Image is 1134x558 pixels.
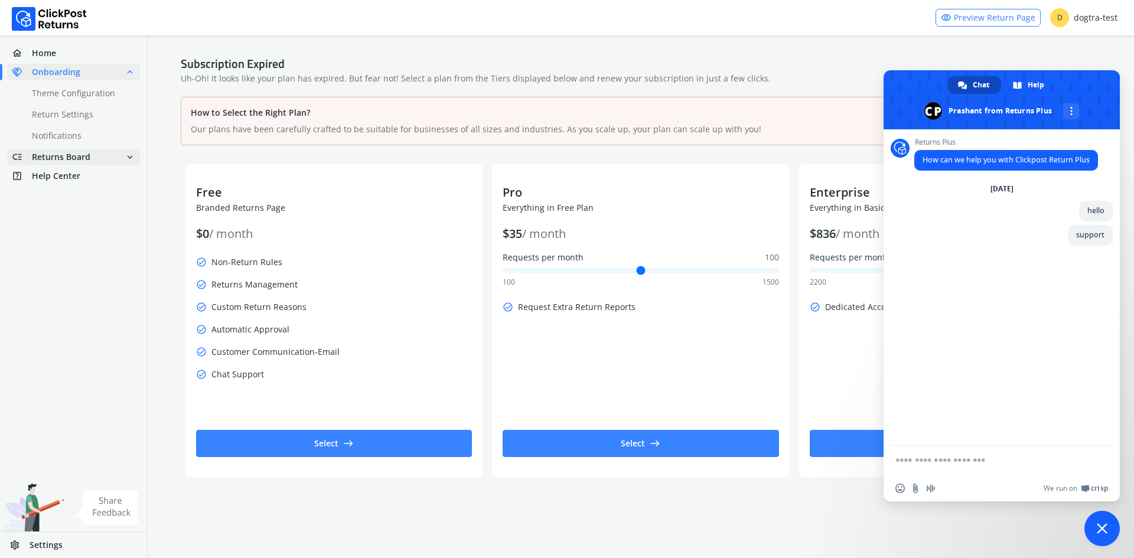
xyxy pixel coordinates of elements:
span: check_circle [503,299,513,315]
p: Branded Returns Page [196,202,472,214]
span: home [12,45,32,61]
span: low_priority [12,149,32,165]
a: help_centerHelp Center [7,168,140,184]
span: 100 [765,252,779,263]
span: settings [9,537,30,553]
p: Enterprise [810,184,1086,201]
span: expand_less [125,64,135,80]
p: Non-Return Rules [196,254,472,270]
div: Close chat [1084,511,1120,546]
img: Logo [12,7,87,31]
p: Pro [503,184,778,201]
span: visibility [941,9,951,26]
img: share feedback [74,490,138,525]
span: Onboarding [32,66,80,78]
span: 100 [503,278,515,287]
div: dogtra-test [1050,8,1117,27]
span: Chat [973,76,989,94]
textarea: Compose your message... [895,456,1082,466]
p: $ 836 [810,226,1086,242]
span: help_center [12,168,32,184]
button: Selecteast [503,430,778,457]
span: handshake [12,64,32,80]
span: / month [836,226,879,242]
label: Requests per month [503,252,778,263]
span: check_circle [196,321,207,338]
div: Chat [947,76,1001,94]
p: Dedicated Account Manager [810,299,1086,315]
p: Chat Support [196,366,472,383]
span: Uh-Oh! It looks like your plan has expired. But fear not! Select a plan from the Tiers displayed ... [181,73,771,84]
span: / month [209,226,253,242]
div: [DATE] [990,185,1014,192]
h4: Subscription Expired [181,57,285,71]
span: 2200 [810,278,826,287]
span: 1500 [762,278,779,287]
span: check_circle [196,366,207,383]
span: Returns Plus [914,138,1098,146]
span: Help Center [32,170,80,182]
span: D [1050,8,1069,27]
span: Home [32,47,56,59]
span: check_circle [810,299,820,315]
a: Theme Configuration [7,85,154,102]
p: Automatic Approval [196,321,472,338]
span: east [343,435,354,452]
p: $ 0 [196,226,472,242]
span: Insert an emoji [895,484,905,493]
a: Return Settings [7,106,154,123]
a: We run onCrisp [1044,484,1108,493]
span: hello [1087,205,1104,216]
a: homeHome [7,45,140,61]
div: More channels [1063,103,1079,119]
span: Send a file [911,484,920,493]
span: Audio message [926,484,936,493]
label: Requests per month [810,252,1086,263]
button: Selecteast [196,430,472,457]
span: check_circle [196,344,207,360]
span: check_circle [196,299,207,315]
a: visibilityPreview Return Page [936,9,1041,27]
p: Returns Management [196,276,472,293]
span: Settings [30,539,63,551]
span: How can we help you with Clickpost Return Plus [923,155,1090,165]
div: Help [1002,76,1056,94]
span: We run on [1044,484,1077,493]
p: $ 35 [503,226,778,242]
a: Notifications [7,128,154,144]
p: Custom Return Reasons [196,299,472,315]
span: Crisp [1091,484,1108,493]
span: east [650,435,660,452]
p: Everything in Free Plan [503,202,778,214]
span: Returns Board [32,151,90,163]
p: Request Extra Return Reports [503,299,778,315]
span: check_circle [196,254,207,270]
span: / month [522,226,566,242]
button: Selecteast [810,430,1086,457]
span: Help [1028,76,1044,94]
p: Free [196,184,472,201]
p: Everything in Basic Plan [810,202,1086,214]
p: Our plans have been carefully crafted to be suitable for businesses of all sizes and industries. ... [191,123,1091,135]
span: check_circle [196,276,207,293]
span: expand_more [125,149,135,165]
div: How to Select the Right Plan? [191,107,1091,119]
span: support [1076,230,1104,240]
p: Customer Communication-Email [196,344,472,360]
